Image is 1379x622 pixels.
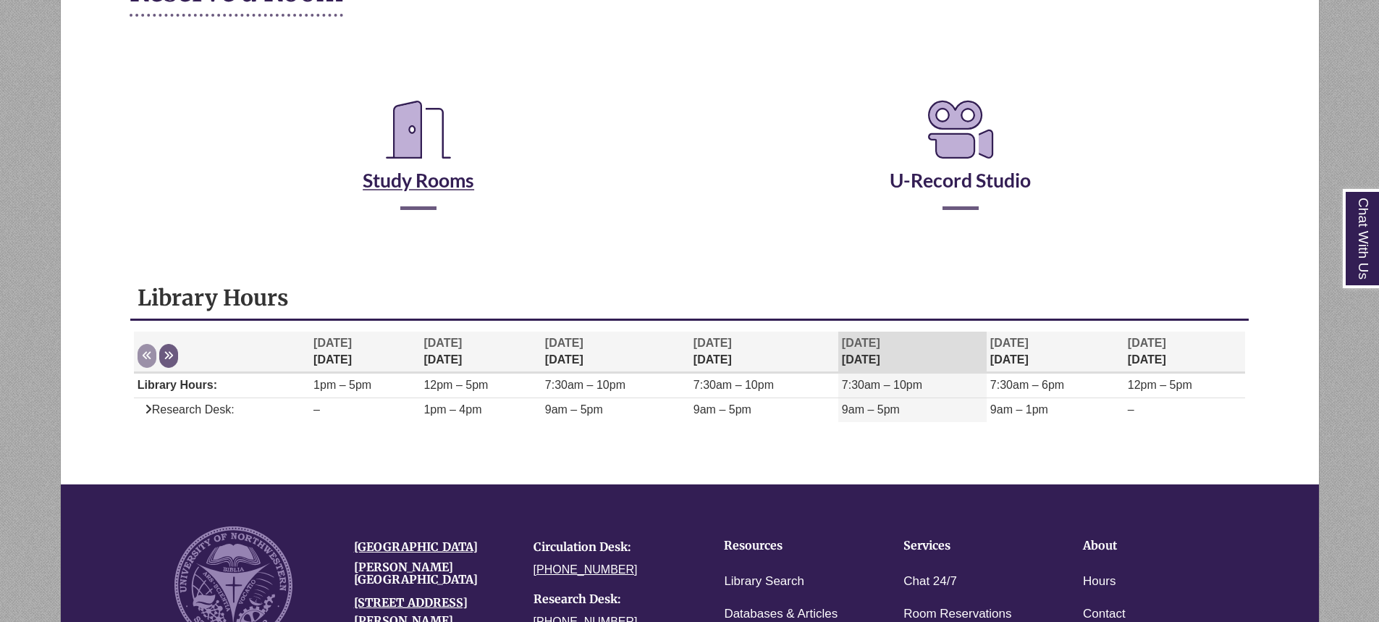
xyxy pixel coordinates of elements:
span: 9am – 5pm [693,403,751,416]
span: 9am – 1pm [990,403,1048,416]
th: [DATE] [838,332,987,373]
span: 12pm – 5pm [423,379,488,391]
span: 7:30am – 10pm [842,379,922,391]
h4: About [1083,539,1218,552]
span: [DATE] [1128,337,1166,349]
a: Library Search [724,571,804,592]
h4: [PERSON_NAME][GEOGRAPHIC_DATA] [354,561,512,587]
h4: Services [903,539,1038,552]
span: 7:30am – 10pm [545,379,625,391]
th: [DATE] [1124,332,1245,373]
span: 1pm – 5pm [313,379,371,391]
span: 1pm – 4pm [423,403,481,416]
span: [DATE] [842,337,880,349]
span: [DATE] [693,337,732,349]
span: [DATE] [423,337,462,349]
a: Chat 24/7 [903,571,957,592]
div: Libchat [130,463,1250,470]
h4: Circulation Desk: [534,541,691,554]
h4: Research Desk: [534,593,691,606]
td: Library Hours: [134,374,310,398]
a: Hours [1083,571,1116,592]
span: Research Desk: [138,403,235,416]
span: 12pm – 5pm [1128,379,1192,391]
th: [DATE] [420,332,541,373]
th: [DATE] [541,332,690,373]
span: 7:30am – 10pm [693,379,774,391]
div: Library Hours [130,277,1249,447]
h1: Library Hours [138,284,1242,311]
span: 9am – 5pm [842,403,900,416]
button: Previous week [138,344,156,368]
th: [DATE] [987,332,1124,373]
div: Reserve a Room [130,53,1250,253]
span: [DATE] [313,337,352,349]
span: – [1128,403,1134,416]
span: 9am – 5pm [545,403,603,416]
h4: Resources [724,539,859,552]
a: U-Record Studio [890,133,1031,192]
a: [GEOGRAPHIC_DATA] [354,539,478,554]
a: Study Rooms [363,133,474,192]
span: 7:30am – 6pm [990,379,1064,391]
span: [DATE] [545,337,583,349]
span: – [313,403,320,416]
button: Next week [159,344,178,368]
span: [DATE] [990,337,1029,349]
a: [PHONE_NUMBER] [534,563,638,576]
th: [DATE] [310,332,420,373]
th: [DATE] [690,332,838,373]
